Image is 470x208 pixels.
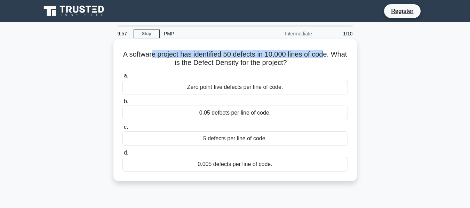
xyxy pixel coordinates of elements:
[122,80,348,94] div: Zero point five defects per line of code.
[316,27,357,41] div: 1/10
[122,106,348,120] div: 0.05 defects per line of code.
[122,131,348,146] div: 5 defects per line of code.
[134,30,160,38] a: Stop
[122,50,349,67] h5: A software project has identified 50 defects in 10,000 lines of code. What is the Defect Density ...
[124,124,128,130] span: c.
[113,27,134,41] div: 9:57
[124,73,128,78] span: a.
[387,7,417,15] a: Register
[255,27,316,41] div: Intermediate
[122,157,348,172] div: 0.005 defects per line of code.
[160,27,255,41] div: PMP
[124,98,128,104] span: b.
[124,150,128,156] span: d.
